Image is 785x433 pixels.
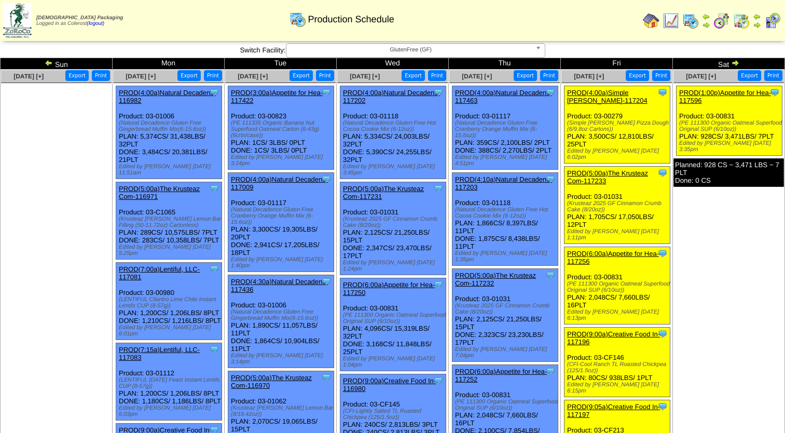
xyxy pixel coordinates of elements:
[126,73,156,80] a: [DATE] [+]
[119,216,222,228] div: (Krusteaz [PERSON_NAME] Lemon Bar Filling (50-11.72oz) Cartonless)
[567,250,659,265] a: PROD(6:00a)Appetite for Hea-117256
[564,167,670,244] div: Product: 03-01031 PLAN: 1,705CS / 17,050LBS / 12PLT
[321,174,332,184] img: Tooltip
[540,70,558,81] button: Print
[567,330,660,346] a: PROD(9:00a)Creative Food In-117196
[225,58,337,70] td: Tue
[92,70,110,81] button: Print
[567,148,670,160] div: Edited by [PERSON_NAME] [DATE] 6:02pm
[228,86,334,170] div: Product: 03-00823 PLAN: 1CS / 3LBS / 0PLT DONE: 1CS / 3LBS / 0PLT
[343,120,446,132] div: (Natural Decadence Gluten Free Hot Cocoa Cookie Mix (6-12oz))
[340,182,446,275] div: Product: 03-01031 PLAN: 2,125CS / 21,250LBS / 15PLT DONE: 2,347CS / 23,470LBS / 17PLT
[545,270,556,280] img: Tooltip
[686,73,716,80] a: [DATE] [+]
[13,73,44,80] span: [DATE] [+]
[567,89,648,104] a: PROD(4:00a)Simple [PERSON_NAME]-117204
[343,89,440,104] a: PROD(4:00a)Natural Decadenc-117202
[402,70,425,81] button: Export
[452,86,558,170] div: Product: 03-01117 PLAN: 359CS / 2,100LBS / 2PLT DONE: 388CS / 2,270LBS / 2PLT
[36,15,123,26] span: Logged in as Colerost
[350,73,380,80] a: [DATE] [+]
[343,408,446,421] div: (CFI-Lightly Salted TL Roasted Chickpea (125/1.5oz))
[316,70,334,81] button: Print
[567,200,670,213] div: (Krusteaz 2025 GF Cinnamon Crumb Cake (8/20oz))
[343,164,446,176] div: Edited by [PERSON_NAME] [DATE] 3:45pm
[209,264,219,274] img: Tooltip
[731,59,739,67] img: arrowright.gif
[231,353,334,365] div: Edited by [PERSON_NAME] [DATE] 3:14pm
[116,86,222,179] div: Product: 03-01006 PLAN: 5,374CS / 31,438LBS / 32PLT DONE: 3,484CS / 20,381LBS / 21PLT
[433,87,444,98] img: Tooltip
[657,87,668,98] img: Tooltip
[343,260,446,272] div: Edited by [PERSON_NAME] [DATE] 1:24pm
[567,361,670,374] div: (CFI-Cool Ranch TL Roasted Chickpea (125/1.5oz))
[1,58,113,70] td: Sun
[764,70,782,81] button: Print
[87,21,104,26] a: (logout)
[231,405,334,417] div: (Krusteaz [PERSON_NAME] Lemon Bar (8/18.42oz))
[119,244,222,256] div: Edited by [PERSON_NAME] [DATE] 5:25pm
[321,276,332,287] img: Tooltip
[45,59,53,67] img: arrowleft.gif
[337,58,449,70] td: Wed
[116,263,222,340] div: Product: 03-00980 PLAN: 1,200CS / 1,206LBS / 8PLT DONE: 1,210CS / 1,216LBS / 8PLT
[673,158,784,187] div: Planned: 928 CS ~ 3,471 LBS ~ 7 PLT Done: 0 CS
[713,12,730,29] img: calendarblend.gif
[564,247,670,324] div: Product: 03-00831 PLAN: 2,048CS / 7,660LBS / 16PLT
[228,173,334,272] div: Product: 03-01117 PLAN: 3,300CS / 19,305LBS / 20PLT DONE: 2,941CS / 17,205LBS / 18PLT
[308,14,394,25] span: Production Schedule
[567,309,670,321] div: Edited by [PERSON_NAME] [DATE] 6:13pm
[679,140,782,153] div: Edited by [PERSON_NAME] [DATE] 3:35pm
[574,73,604,80] a: [DATE] [+]
[455,303,558,315] div: (Krusteaz 2025 GF Cinnamon Crumb Cake (8/20oz))
[764,12,781,29] img: calendarcustomer.gif
[733,12,750,29] img: calendarinout.gif
[177,70,201,81] button: Export
[119,265,200,281] a: PROD(7:00a)Lentiful, LLC-117081
[545,366,556,376] img: Tooltip
[679,89,771,104] a: PROD(1:00p)Appetite for Hea-117596
[455,175,552,191] a: PROD(4:10a)Natural Decadenc-117203
[119,164,222,176] div: Edited by [PERSON_NAME] [DATE] 11:51am
[231,374,312,389] a: PROD(5:00a)The Krusteaz Com-116970
[231,120,334,139] div: (PE 111335 Organic Banana Nut Superfood Oatmeal Carton (6-43g)(6crtn/case))
[455,154,558,167] div: Edited by [PERSON_NAME] [DATE] 4:51pm
[238,73,268,80] a: [DATE] [+]
[116,182,222,260] div: Product: 03-C1065 PLAN: 289CS / 10,575LBS / 7PLT DONE: 283CS / 10,358LBS / 7PLT
[65,70,89,81] button: Export
[663,12,679,29] img: line_graph.gif
[564,328,670,397] div: Product: 03-CF146 PLAN: 80CS / 938LBS / 1PLT
[455,399,558,411] div: (PE 111300 Organic Oatmeal Superfood Original SUP (6/10oz))
[231,207,334,225] div: (Natural Decadence Gluten Free Cranberry Orange Muffin Mix (6-15.6oz))
[343,356,446,368] div: Edited by [PERSON_NAME] [DATE] 1:04pm
[119,89,216,104] a: PROD(4:00a)Natural Decadenc-116982
[753,21,761,29] img: arrowright.gif
[702,21,710,29] img: arrowright.gif
[433,375,444,386] img: Tooltip
[340,86,446,179] div: Product: 03-01118 PLAN: 5,334CS / 24,003LBS / 32PLT DONE: 5,390CS / 24,255LBS / 32PLT
[291,44,531,56] span: GlutenFree (GF)
[290,70,313,81] button: Export
[769,87,780,98] img: Tooltip
[455,120,558,139] div: (Natural Decadence Gluten Free Cranberry Orange Muffin Mix (6-15.6oz))
[204,70,222,81] button: Print
[455,250,558,263] div: Edited by [PERSON_NAME] [DATE] 1:35pm
[209,183,219,194] img: Tooltip
[567,120,670,132] div: (Simple [PERSON_NAME] Pizza Dough (6/9.8oz Cartons))
[231,175,328,191] a: PROD(4:00a)Natural Decadenc-117009
[3,3,32,38] img: zoroco-logo-small.webp
[626,70,649,81] button: Export
[462,73,492,80] a: [DATE] [+]
[433,183,444,194] img: Tooltip
[657,168,668,178] img: Tooltip
[231,309,334,321] div: (Natural Decadence Gluten Free Gingerbread Muffin Mix(6-15.6oz))
[657,329,668,339] img: Tooltip
[455,207,558,219] div: (Natural Decadence Gluten Free Hot Cocoa Cookie Mix (6-12oz))
[567,382,670,394] div: Edited by [PERSON_NAME] [DATE] 6:15pm
[702,12,710,21] img: arrowleft.gif
[545,87,556,98] img: Tooltip
[682,12,699,29] img: calendarprod.gif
